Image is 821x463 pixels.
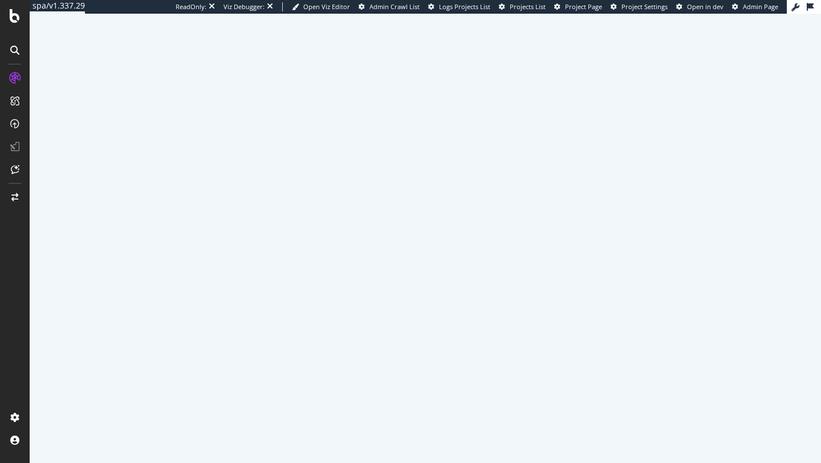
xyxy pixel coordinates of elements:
[369,2,420,11] span: Admin Crawl List
[499,2,546,11] a: Projects List
[554,2,602,11] a: Project Page
[621,2,668,11] span: Project Settings
[223,2,265,11] div: Viz Debugger:
[510,2,546,11] span: Projects List
[687,2,724,11] span: Open in dev
[611,2,668,11] a: Project Settings
[359,2,420,11] a: Admin Crawl List
[732,2,778,11] a: Admin Page
[676,2,724,11] a: Open in dev
[303,2,350,11] span: Open Viz Editor
[176,2,206,11] div: ReadOnly:
[292,2,350,11] a: Open Viz Editor
[743,2,778,11] span: Admin Page
[565,2,602,11] span: Project Page
[428,2,490,11] a: Logs Projects List
[384,209,466,250] div: animation
[439,2,490,11] span: Logs Projects List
